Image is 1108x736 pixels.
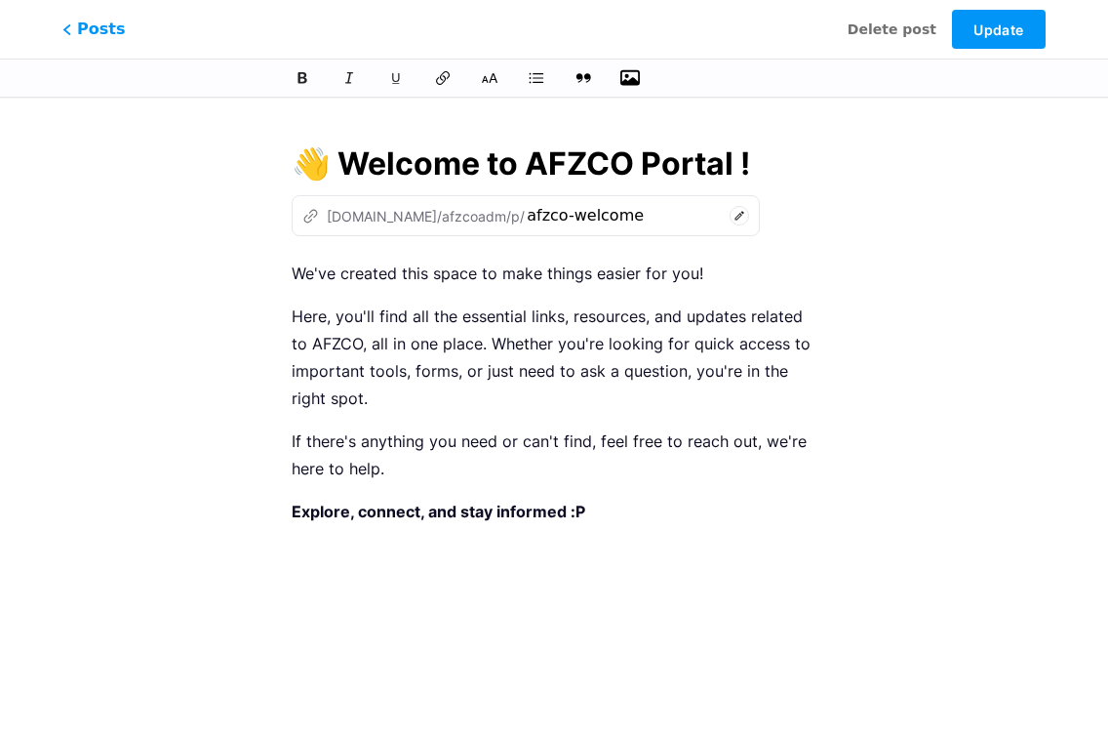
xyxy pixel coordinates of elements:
div: [DOMAIN_NAME]/afzcoadm/p/ [302,206,525,226]
p: Here, you'll find all the essential links, resources, and updates related to AFZCO, all in one pl... [292,303,816,412]
button: Delete post [848,10,936,49]
span: Update [973,21,1023,38]
strong: Explore, connect, and stay informed :P [292,502,585,521]
p: If there's anything you need or can't find, feel free to reach out, we're here to help. [292,428,816,482]
span: Delete post [848,20,936,40]
p: We've created this space to make things easier for you! [292,260,816,287]
span: Posts [62,18,125,41]
input: Title [292,141,816,187]
button: Update [952,10,1046,49]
